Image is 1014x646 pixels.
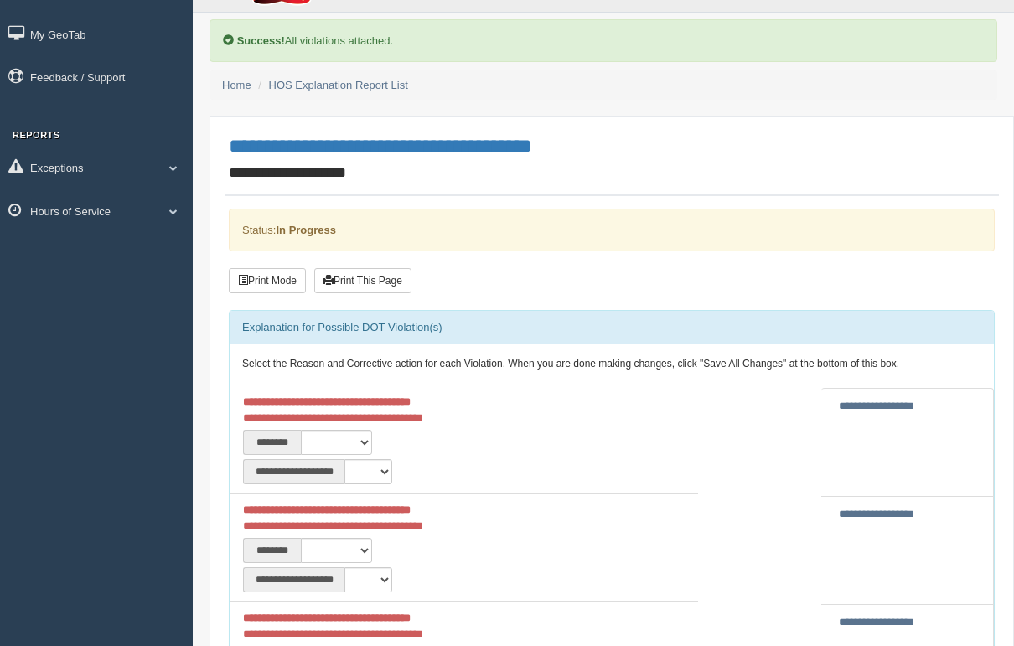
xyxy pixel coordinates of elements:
[230,311,994,344] div: Explanation for Possible DOT Violation(s)
[210,19,997,62] div: All violations attached.
[229,209,995,251] div: Status:
[269,79,408,91] a: HOS Explanation Report List
[222,79,251,91] a: Home
[237,34,285,47] b: Success!
[229,268,306,293] button: Print Mode
[314,268,411,293] button: Print This Page
[276,224,336,236] strong: In Progress
[230,344,994,385] div: Select the Reason and Corrective action for each Violation. When you are done making changes, cli...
